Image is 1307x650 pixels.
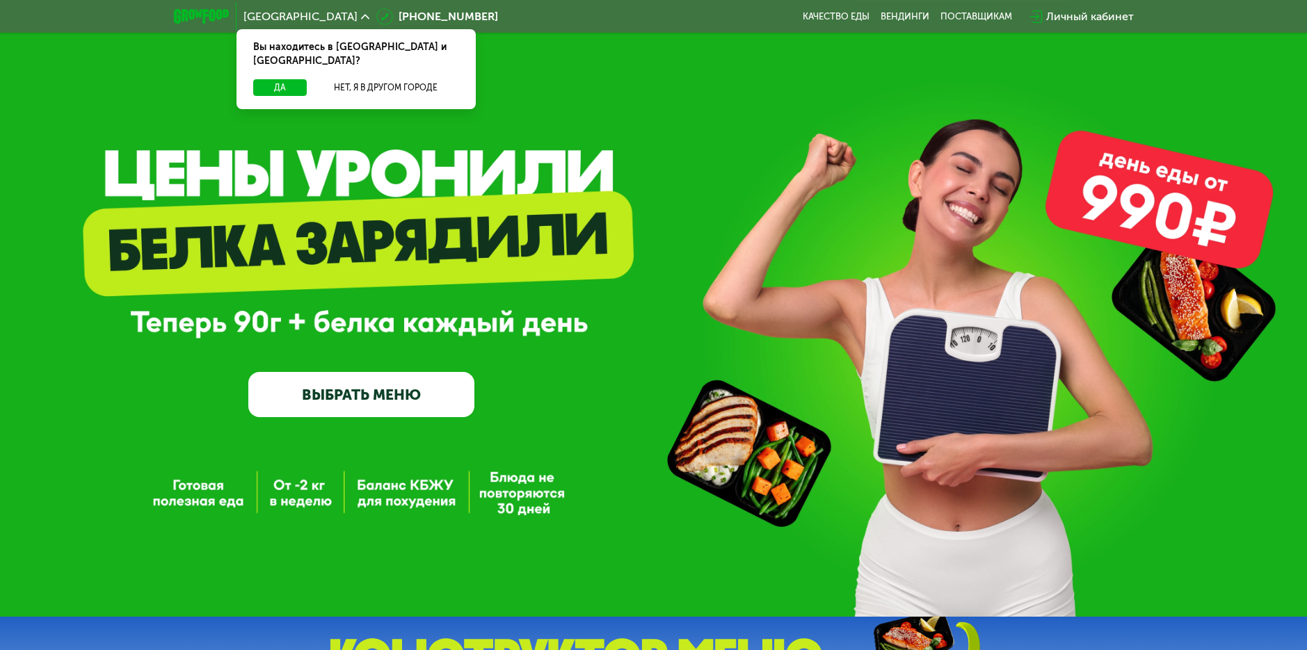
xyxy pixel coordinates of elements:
[243,11,358,22] span: [GEOGRAPHIC_DATA]
[803,11,869,22] a: Качество еды
[376,8,498,25] a: [PHONE_NUMBER]
[881,11,929,22] a: Вендинги
[1046,8,1134,25] div: Личный кабинет
[248,372,474,417] a: ВЫБРАТЬ МЕНЮ
[253,79,307,96] button: Да
[940,11,1012,22] div: поставщикам
[312,79,459,96] button: Нет, я в другом городе
[236,29,476,79] div: Вы находитесь в [GEOGRAPHIC_DATA] и [GEOGRAPHIC_DATA]?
